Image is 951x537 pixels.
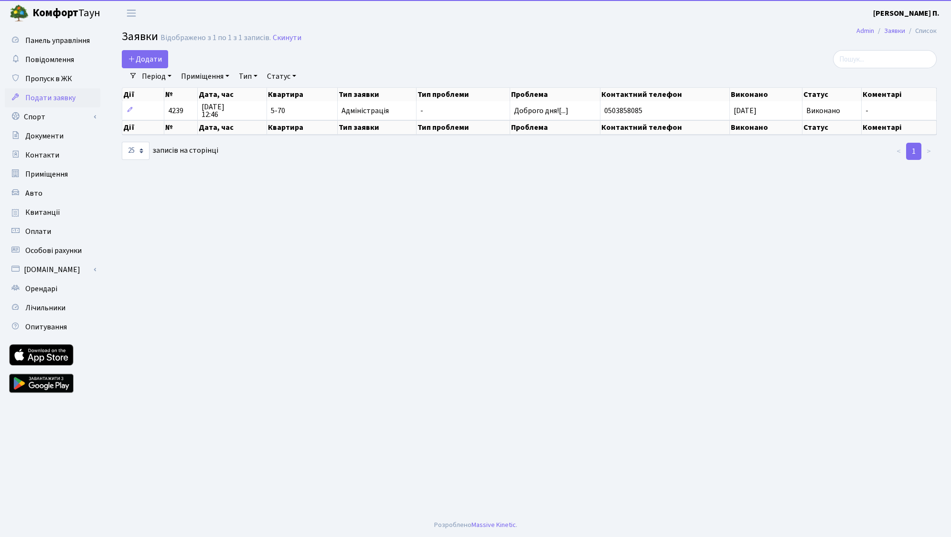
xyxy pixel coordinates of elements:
[271,107,333,115] span: 5-70
[25,188,43,199] span: Авто
[32,5,78,21] b: Комфорт
[906,143,921,160] a: 1
[514,105,568,116] span: Доброго дня![...]
[202,103,263,118] span: [DATE] 12:46
[842,21,951,41] nav: breadcrumb
[342,107,412,115] span: Адміністрація
[160,33,271,42] div: Відображено з 1 по 1 з 1 записів.
[164,88,198,101] th: №
[338,88,416,101] th: Тип заявки
[25,150,59,160] span: Контакти
[5,88,100,107] a: Подати заявку
[806,105,840,116] span: Виконано
[25,131,64,141] span: Документи
[267,120,338,135] th: Квартира
[25,322,67,332] span: Опитування
[122,88,164,101] th: Дії
[5,126,100,146] a: Документи
[5,165,100,184] a: Приміщення
[730,88,802,101] th: Виконано
[434,520,517,530] div: Розроблено .
[25,169,68,179] span: Приміщення
[177,68,233,84] a: Приміщення
[267,88,338,101] th: Квартира
[32,5,100,21] span: Таун
[600,88,730,101] th: Контактний телефон
[730,120,802,135] th: Виконано
[866,107,932,115] span: -
[5,298,100,317] a: Лічильники
[905,26,937,36] li: Список
[25,284,57,294] span: Орендарі
[5,107,100,126] a: Спорт
[338,120,416,135] th: Тип заявки
[734,105,757,116] span: [DATE]
[164,120,198,135] th: №
[119,5,143,21] button: Переключити навігацію
[25,74,72,84] span: Пропуск в ЖК
[235,68,261,84] a: Тип
[168,105,183,116] span: 4239
[417,120,510,135] th: Тип проблеми
[5,279,100,298] a: Орендарі
[833,50,937,68] input: Пошук...
[604,107,726,115] span: 0503858085
[873,8,940,19] a: [PERSON_NAME] П.
[5,222,100,241] a: Оплати
[25,245,82,256] span: Особові рахунки
[884,26,905,36] a: Заявки
[122,50,168,68] a: Додати
[25,54,74,65] span: Повідомлення
[10,4,29,23] img: logo.png
[25,93,75,103] span: Подати заявку
[5,317,100,337] a: Опитування
[25,35,90,46] span: Панель управління
[862,88,937,101] th: Коментарі
[273,33,301,42] a: Скинути
[5,241,100,260] a: Особові рахунки
[5,260,100,279] a: [DOMAIN_NAME]
[5,184,100,203] a: Авто
[122,28,158,45] span: Заявки
[802,88,862,101] th: Статус
[138,68,175,84] a: Період
[862,120,937,135] th: Коментарі
[510,120,601,135] th: Проблема
[417,88,510,101] th: Тип проблеми
[25,207,60,218] span: Квитанції
[600,120,730,135] th: Контактний телефон
[5,203,100,222] a: Квитанції
[122,120,164,135] th: Дії
[420,107,506,115] span: -
[5,69,100,88] a: Пропуск в ЖК
[122,142,150,160] select: записів на сторінці
[5,146,100,165] a: Контакти
[856,26,874,36] a: Admin
[25,303,65,313] span: Лічильники
[510,88,601,101] th: Проблема
[198,120,267,135] th: Дата, час
[122,142,218,160] label: записів на сторінці
[263,68,300,84] a: Статус
[802,120,862,135] th: Статус
[198,88,267,101] th: Дата, час
[5,50,100,69] a: Повідомлення
[128,54,162,64] span: Додати
[5,31,100,50] a: Панель управління
[25,226,51,237] span: Оплати
[471,520,516,530] a: Massive Kinetic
